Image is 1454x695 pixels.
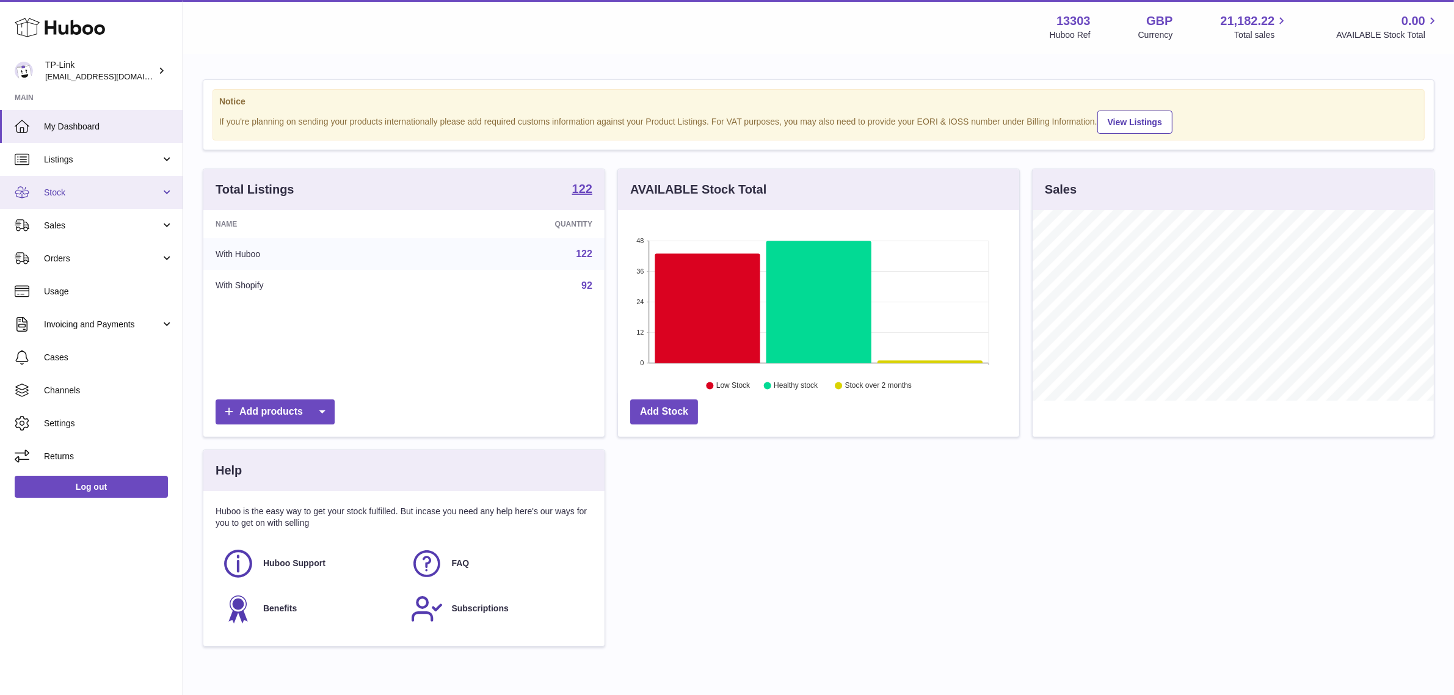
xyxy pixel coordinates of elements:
img: internalAdmin-13303@internal.huboo.com [15,62,33,80]
a: 122 [572,183,592,197]
div: Huboo Ref [1050,29,1091,41]
h3: Help [216,462,242,479]
text: 36 [636,267,644,275]
text: 48 [636,237,644,244]
a: Add products [216,399,335,424]
span: Settings [44,418,173,429]
text: Stock over 2 months [845,382,912,390]
span: AVAILABLE Stock Total [1336,29,1439,41]
strong: 13303 [1056,13,1091,29]
a: FAQ [410,547,587,580]
span: FAQ [452,558,470,569]
a: Subscriptions [410,592,587,625]
td: With Shopify [203,270,420,302]
span: 0.00 [1401,13,1425,29]
h3: Total Listings [216,181,294,198]
strong: 122 [572,183,592,195]
span: [EMAIL_ADDRESS][DOMAIN_NAME] [45,71,180,81]
a: 92 [581,280,592,291]
strong: GBP [1146,13,1172,29]
span: Subscriptions [452,603,509,614]
span: Returns [44,451,173,462]
a: 122 [576,249,592,259]
span: Sales [44,220,161,231]
a: 0.00 AVAILABLE Stock Total [1336,13,1439,41]
text: 24 [636,298,644,305]
span: Cases [44,352,173,363]
span: Channels [44,385,173,396]
a: Benefits [222,592,398,625]
span: Orders [44,253,161,264]
span: My Dashboard [44,121,173,133]
text: 12 [636,329,644,336]
strong: Notice [219,96,1418,107]
div: TP-Link [45,59,155,82]
a: Log out [15,476,168,498]
span: Usage [44,286,173,297]
span: 21,182.22 [1220,13,1274,29]
span: Stock [44,187,161,198]
text: Low Stock [716,382,751,390]
span: Invoicing and Payments [44,319,161,330]
a: View Listings [1097,111,1172,134]
h3: Sales [1045,181,1077,198]
th: Quantity [420,210,605,238]
th: Name [203,210,420,238]
div: Currency [1138,29,1173,41]
span: Huboo Support [263,558,325,569]
text: 0 [640,359,644,366]
text: Healthy stock [774,382,818,390]
div: If you're planning on sending your products internationally please add required customs informati... [219,109,1418,134]
span: Total sales [1234,29,1289,41]
td: With Huboo [203,238,420,270]
span: Benefits [263,603,297,614]
a: Add Stock [630,399,698,424]
span: Listings [44,154,161,166]
a: Huboo Support [222,547,398,580]
p: Huboo is the easy way to get your stock fulfilled. But incase you need any help here's our ways f... [216,506,592,529]
h3: AVAILABLE Stock Total [630,181,766,198]
a: 21,182.22 Total sales [1220,13,1289,41]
